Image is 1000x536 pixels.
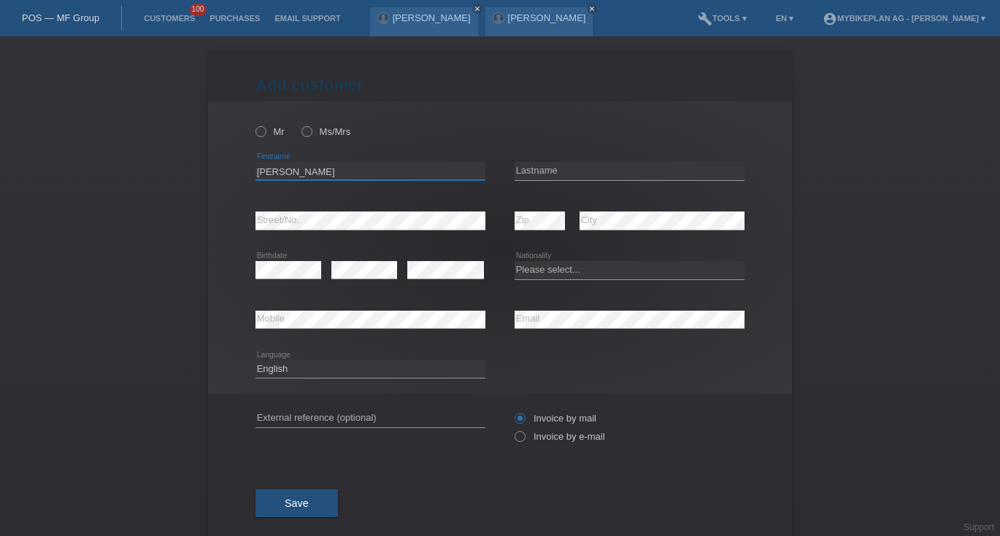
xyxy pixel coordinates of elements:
[698,12,712,26] i: build
[472,4,482,14] a: close
[515,413,524,431] input: Invoice by mail
[267,14,347,23] a: Email Support
[255,76,745,94] h1: Add customer
[255,489,338,517] button: Save
[136,14,202,23] a: Customers
[508,12,586,23] a: [PERSON_NAME]
[769,14,801,23] a: EN ▾
[588,5,596,12] i: close
[964,522,994,532] a: Support
[515,431,605,442] label: Invoice by e-mail
[255,126,265,136] input: Mr
[22,12,99,23] a: POS — MF Group
[815,14,993,23] a: account_circleMybikeplan AG - [PERSON_NAME] ▾
[823,12,837,26] i: account_circle
[393,12,471,23] a: [PERSON_NAME]
[515,413,596,424] label: Invoice by mail
[587,4,597,14] a: close
[255,126,285,137] label: Mr
[301,126,311,136] input: Ms/Mrs
[285,497,309,509] span: Save
[515,431,524,449] input: Invoice by e-mail
[301,126,350,137] label: Ms/Mrs
[190,4,207,16] span: 100
[202,14,267,23] a: Purchases
[691,14,754,23] a: buildTools ▾
[474,5,481,12] i: close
